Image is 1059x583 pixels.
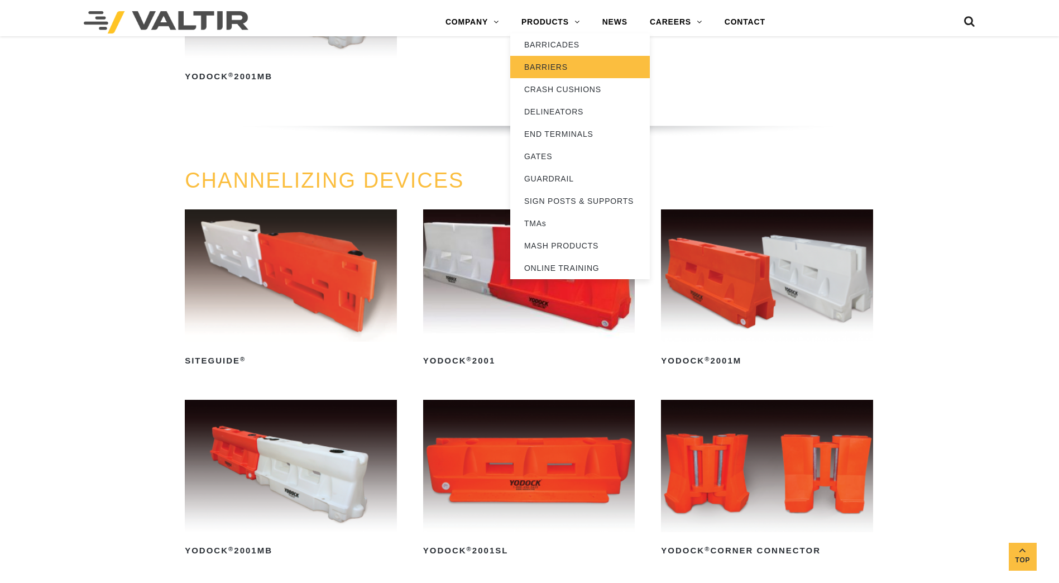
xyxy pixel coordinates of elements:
[185,542,397,560] h2: Yodock 2001MB
[1009,543,1037,571] a: Top
[661,352,873,370] h2: Yodock 2001M
[705,546,710,552] sup: ®
[467,356,472,362] sup: ®
[510,11,591,34] a: PRODUCTS
[228,546,234,552] sup: ®
[423,209,635,342] img: Yodock 2001 Water Filled Barrier and Barricade
[510,168,650,190] a: GUARDRAIL
[591,11,639,34] a: NEWS
[661,542,873,560] h2: Yodock Corner Connector
[639,11,713,34] a: CAREERS
[185,352,397,370] h2: SiteGuide
[510,145,650,168] a: GATES
[510,235,650,257] a: MASH PRODUCTS
[510,34,650,56] a: BARRICADES
[510,190,650,212] a: SIGN POSTS & SUPPORTS
[510,257,650,279] a: ONLINE TRAINING
[713,11,777,34] a: CONTACT
[185,209,397,370] a: SiteGuide®
[423,352,635,370] h2: Yodock 2001
[661,209,873,370] a: Yodock®2001M
[510,123,650,145] a: END TERMINALS
[423,400,635,560] a: Yodock®2001SL
[423,542,635,560] h2: Yodock 2001SL
[240,356,246,362] sup: ®
[510,56,650,78] a: BARRIERS
[510,212,650,235] a: TMAs
[510,101,650,123] a: DELINEATORS
[185,400,397,560] a: Yodock®2001MB
[185,169,464,192] a: CHANNELIZING DEVICES
[228,71,234,78] sup: ®
[705,356,710,362] sup: ®
[423,209,635,370] a: Yodock®2001
[661,400,873,560] a: Yodock®Corner Connector
[434,11,510,34] a: COMPANY
[185,68,397,86] h2: Yodock 2001MB
[467,546,472,552] sup: ®
[1009,554,1037,567] span: Top
[84,11,248,34] img: Valtir
[510,78,650,101] a: CRASH CUSHIONS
